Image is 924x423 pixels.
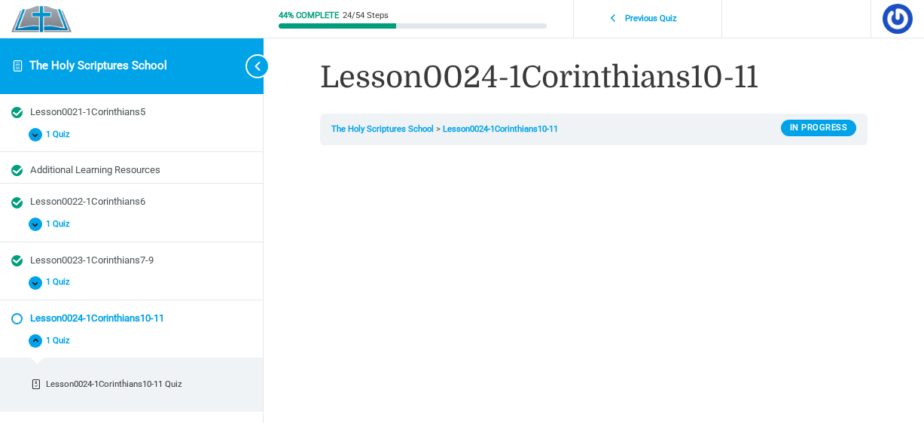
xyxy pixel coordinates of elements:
nav: Breadcrumbs [320,114,868,145]
div: In Progress [781,120,857,136]
div: Lesson0024-1Corinthians10-11 [30,312,252,326]
button: Toggle sidebar navigation [233,38,264,94]
span: 1 Quiz [42,129,79,140]
a: The Holy Scriptures School [331,124,434,134]
h1: Lesson0024-1Corinthians10-11 [320,56,868,99]
div: Completed [11,165,23,176]
a: Completed Additional Learning Resources [11,163,252,178]
div: Completed [11,255,23,266]
a: Not started Lesson0024-1Corinthians10-11 [11,312,252,326]
span: Previous Quiz [617,14,686,24]
span: 1 Quiz [42,277,79,288]
div: Lesson0021-1Corinthians5 [30,105,252,120]
div: 44% Complete [279,11,339,20]
a: Lesson0024-1Corinthians10-11 [443,124,558,134]
div: Completed [11,197,23,208]
button: 1 Quiz [11,330,252,351]
div: Not started [11,313,23,324]
div: Additional Learning Resources [30,163,252,178]
button: 1 Quiz [11,214,252,236]
div: 24/54 Steps [343,11,389,20]
a: Completed Lesson0021-1Corinthians5 [11,105,252,120]
button: 1 Quiz [11,272,252,294]
span: 1 Quiz [42,336,79,346]
div: Lesson0023-1Corinthians7-9 [30,254,252,268]
div: Incomplete [30,379,41,391]
div: Lesson0024-1Corinthians10-11 Quiz [46,378,242,391]
span: 1 Quiz [42,219,79,230]
a: Previous Quiz [578,5,718,33]
div: Lesson0022-1Corinthians6 [30,195,252,209]
a: Completed Lesson0022-1Corinthians6 [11,195,252,209]
div: Completed [11,107,23,118]
button: 1 Quiz [11,123,252,145]
a: Incomplete Lesson0024-1Corinthians10-11 Quiz [17,373,247,395]
a: Completed Lesson0023-1Corinthians7-9 [11,254,252,268]
a: The Holy Scriptures School [29,59,167,72]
